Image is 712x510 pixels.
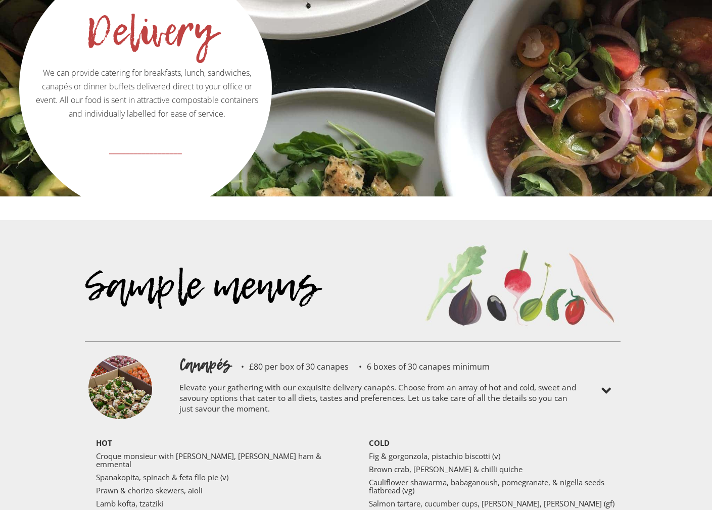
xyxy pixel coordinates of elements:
[96,499,344,507] p: Lamb kofta, tzatziki
[231,363,349,371] p: £80 per box of 30 canapes
[369,478,616,494] p: Cauliflower shawarma, babaganoush, pomegranate, & nigella seeds flatbread (vg)
[349,363,490,371] p: 6 boxes of 30 canapes minimum
[96,452,344,468] p: Croque monsieur with [PERSON_NAME], [PERSON_NAME] ham & emmental
[85,280,414,341] div: Sample menus
[369,499,616,507] p: Salmon tartare, cucumber cups, [PERSON_NAME], [PERSON_NAME] (gf)
[369,438,390,448] strong: COLD
[109,142,182,156] strong: __________________
[21,138,270,173] a: __________________
[369,465,616,473] p: Brown crab, [PERSON_NAME] & chilli quiche
[369,452,616,460] p: Fig & gorgonzola, pistachio biscotti (v)
[96,486,344,494] p: Prawn & chorizo skewers, aioli
[96,438,112,448] strong: HOT
[179,376,579,424] p: Elevate your gathering with our exquisite delivery canapés. Choose from an array of hot and cold,...
[96,473,344,481] p: Spanakopita, spinach & feta filo pie (v)
[59,14,243,30] div: Delivery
